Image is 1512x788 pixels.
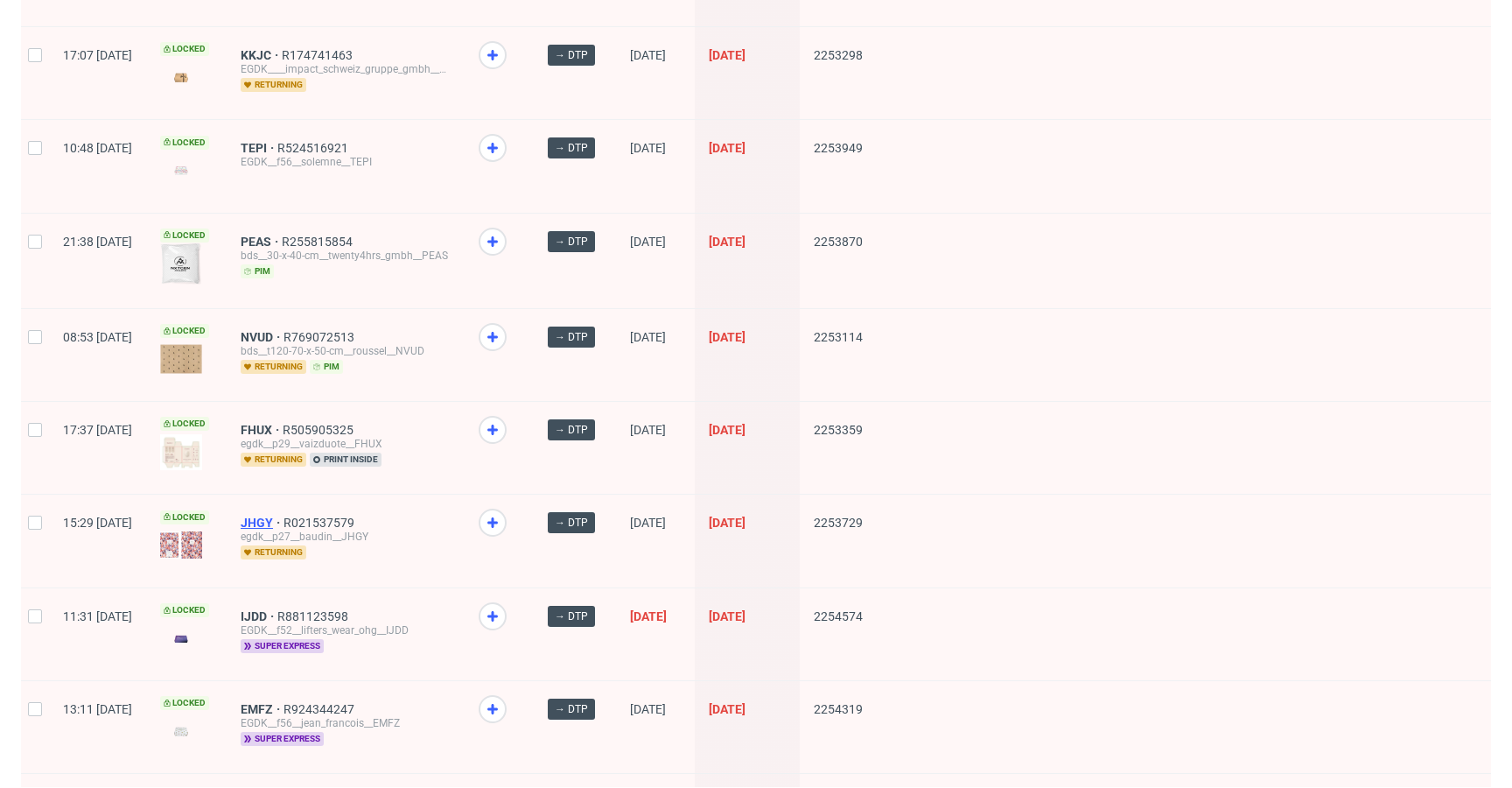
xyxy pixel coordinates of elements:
span: [DATE] [630,48,666,62]
span: 17:07 [DATE] [63,48,132,62]
span: [DATE] [709,702,745,716]
span: Locked [160,696,209,710]
span: Locked [160,42,209,56]
img: version_two_editor_design.png [160,243,202,285]
span: [DATE] [630,141,666,155]
span: pim [310,360,343,374]
span: → DTP [555,329,588,345]
a: R881123598 [277,609,352,623]
span: → DTP [555,422,588,438]
span: Locked [160,417,209,431]
span: 2253359 [814,423,863,437]
span: 17:37 [DATE] [63,423,132,437]
span: 2253298 [814,48,863,62]
span: 2253114 [814,330,863,344]
span: pim [241,264,274,278]
span: [DATE] [630,516,666,530]
img: version_two_editor_design [160,627,202,651]
a: NVUD [241,330,283,344]
span: 15:29 [DATE] [63,516,132,530]
span: [DATE] [709,330,745,344]
img: version_two_editor_design.png [160,344,202,374]
a: R924344247 [283,702,358,716]
span: 10:48 [DATE] [63,141,132,155]
span: Locked [160,603,209,617]
span: [DATE] [709,609,745,623]
span: 13:11 [DATE] [63,702,132,716]
a: TEPI [241,141,277,155]
span: [DATE] [630,235,666,249]
span: 08:53 [DATE] [63,330,132,344]
span: 2254574 [814,609,863,623]
span: Locked [160,136,209,150]
img: version_two_editor_design.png [160,434,202,470]
a: R505905325 [283,423,357,437]
span: → DTP [555,609,588,624]
span: [DATE] [709,48,745,62]
span: super express [241,639,324,653]
a: R524516921 [277,141,352,155]
span: [DATE] [709,423,745,437]
span: Locked [160,324,209,338]
span: 11:31 [DATE] [63,609,132,623]
div: egdk__p29__vaizduote__FHUX [241,437,451,451]
div: EGDK____impact_schweiz_gruppe_gmbh__KKJC [241,62,451,76]
div: egdk__p27__baudin__JHGY [241,530,451,544]
div: bds__t120-70-x-50-cm__roussel__NVUD [241,344,451,358]
img: version_two_editor_design.png [160,531,202,559]
a: KKJC [241,48,282,62]
a: IJDD [241,609,277,623]
span: [DATE] [630,609,667,623]
span: → DTP [555,140,588,156]
a: FHUX [241,423,283,437]
a: R174741463 [282,48,356,62]
span: 2253949 [814,141,863,155]
span: super express [241,732,324,746]
a: R769072513 [283,330,358,344]
div: EGDK__f52__lifters_wear_ohg__IJDD [241,623,451,637]
span: 2253870 [814,235,863,249]
span: [DATE] [630,423,666,437]
span: returning [241,545,306,559]
span: [DATE] [709,235,745,249]
span: Locked [160,229,209,243]
span: [DATE] [709,141,745,155]
span: 2254319 [814,702,863,716]
span: returning [241,78,306,92]
a: EMFZ [241,702,283,716]
span: 21:38 [DATE] [63,235,132,249]
span: → DTP [555,234,588,250]
div: EGDK__f56__solemne__TEPI [241,155,451,169]
span: Locked [160,510,209,524]
span: R255815854 [282,235,356,249]
img: version_two_editor_design [160,66,202,89]
span: → DTP [555,47,588,63]
span: → DTP [555,701,588,717]
span: [DATE] [709,516,745,530]
a: JHGY [241,516,283,530]
img: version_two_editor_design.png [160,720,202,743]
span: → DTP [555,515,588,531]
span: returning [241,360,306,374]
span: [DATE] [630,330,666,344]
span: returning [241,453,306,467]
a: R021537579 [283,516,358,530]
a: PEAS [241,235,282,249]
span: 2253729 [814,516,863,530]
span: [DATE] [630,702,666,716]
